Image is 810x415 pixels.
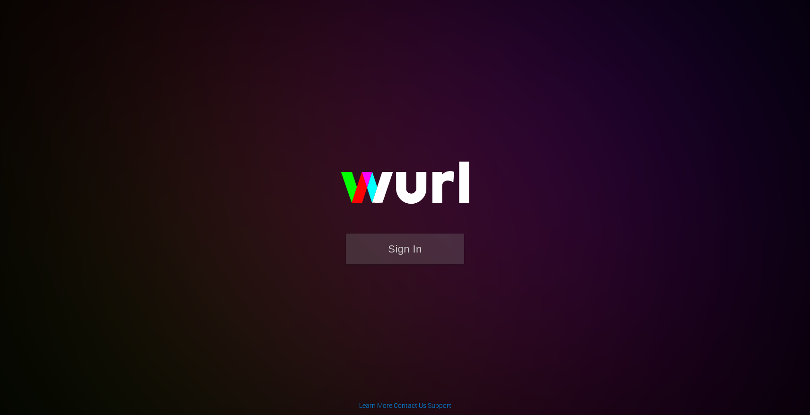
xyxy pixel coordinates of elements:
a: Contact Us [394,402,426,409]
a: Support [428,402,451,409]
div: | | [359,401,451,410]
a: Learn More [359,402,392,409]
button: Sign In [346,234,464,264]
img: wurl-logo-on-black-223613ac3d8ba8fe6dc639794a292ebdb59501304c7dfd60c99c58986ef67473.svg [310,141,500,233]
